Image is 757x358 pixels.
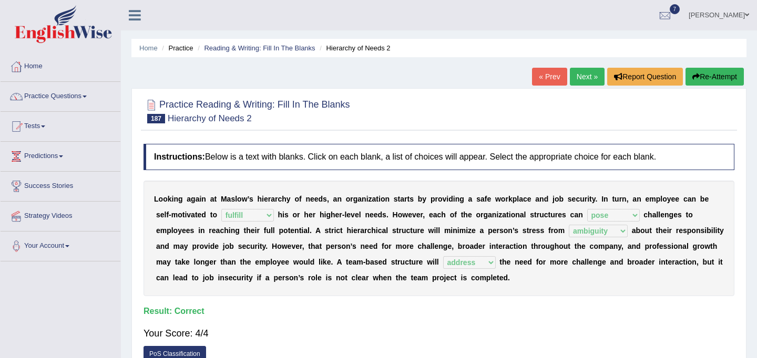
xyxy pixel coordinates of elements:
[443,195,447,203] b: v
[182,210,185,219] b: t
[480,195,485,203] b: a
[235,195,237,203] b: l
[671,195,676,203] b: e
[686,68,744,86] button: Re-Attempt
[376,226,378,235] b: i
[1,82,120,108] a: Practice Questions
[381,195,385,203] b: o
[519,195,523,203] b: a
[435,195,437,203] b: r
[1,142,120,168] a: Predictions
[400,195,404,203] b: a
[454,210,457,219] b: f
[257,195,262,203] b: h
[351,210,355,219] b: v
[669,210,674,219] b: g
[496,210,498,219] b: i
[534,210,537,219] b: t
[524,210,526,219] b: l
[568,195,572,203] b: s
[455,195,460,203] b: n
[393,210,398,219] b: H
[244,226,247,235] b: t
[570,210,575,219] b: c
[468,195,473,203] b: a
[678,210,682,219] b: s
[453,195,455,203] b: i
[166,210,169,219] b: f
[378,226,382,235] b: c
[622,195,627,203] b: n
[278,210,283,219] b: h
[278,195,282,203] b: c
[658,210,660,219] b: l
[539,195,544,203] b: n
[371,226,376,235] b: h
[246,226,251,235] b: h
[692,195,697,203] b: n
[422,195,426,203] b: y
[555,210,558,219] b: r
[459,195,464,203] b: g
[351,226,353,235] b: i
[144,144,734,170] h4: Below is a text with blanks. Click on each blank, a list of choices will appear. Select the appro...
[632,195,637,203] b: a
[367,226,371,235] b: c
[498,210,502,219] b: z
[404,195,407,203] b: r
[509,210,511,219] b: i
[392,226,396,235] b: s
[619,195,622,203] b: r
[562,210,566,219] b: s
[171,210,178,219] b: m
[185,210,187,219] b: i
[652,210,657,219] b: a
[290,226,294,235] b: e
[649,195,656,203] b: m
[398,210,403,219] b: o
[190,226,195,235] b: s
[688,210,693,219] b: o
[369,195,372,203] b: z
[196,195,200,203] b: a
[407,195,410,203] b: t
[156,226,160,235] b: e
[251,226,255,235] b: e
[271,195,275,203] b: a
[673,210,678,219] b: e
[305,195,310,203] b: n
[327,195,329,203] b: ,
[1,172,120,198] a: Success Stories
[446,195,448,203] b: i
[645,195,649,203] b: e
[329,226,331,235] b: t
[450,210,455,219] b: o
[366,195,369,203] b: i
[686,210,689,219] b: t
[382,226,386,235] b: a
[297,210,300,219] b: r
[537,210,539,219] b: r
[201,195,206,203] b: n
[353,195,358,203] b: g
[224,226,229,235] b: h
[333,195,337,203] b: a
[187,210,191,219] b: v
[350,195,353,203] b: r
[423,210,425,219] b: ,
[199,195,201,203] b: i
[339,210,342,219] b: r
[374,210,378,219] b: e
[154,195,159,203] b: L
[438,195,443,203] b: o
[212,210,217,219] b: o
[488,210,492,219] b: a
[394,195,398,203] b: s
[282,210,284,219] b: i
[555,195,559,203] b: o
[544,195,549,203] b: d
[410,195,414,203] b: s
[331,210,335,219] b: h
[550,210,555,219] b: u
[299,226,302,235] b: t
